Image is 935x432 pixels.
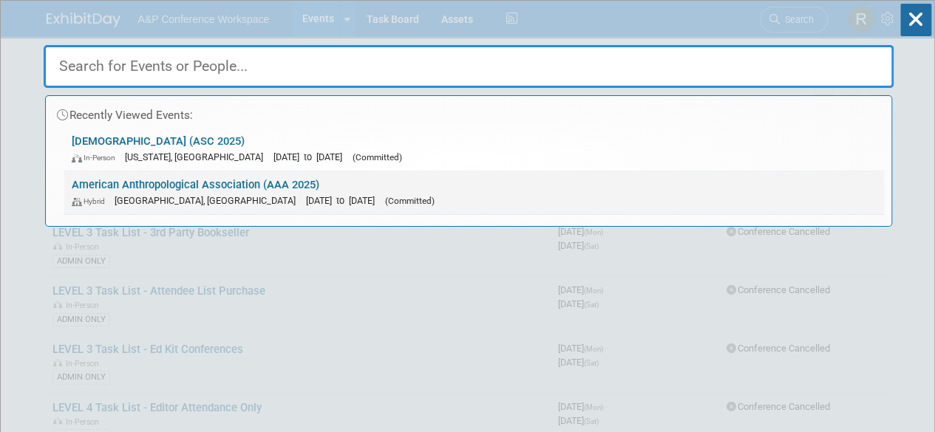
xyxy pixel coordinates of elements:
span: [DATE] to [DATE] [306,195,382,206]
span: (Committed) [353,152,402,162]
input: Search for Events or People... [44,45,894,88]
span: (Committed) [385,196,435,206]
span: Hybrid [72,196,112,206]
div: Recently Viewed Events: [53,96,884,128]
a: American Anthropological Association (AAA 2025) Hybrid [GEOGRAPHIC_DATA], [GEOGRAPHIC_DATA] [DATE... [64,171,884,214]
span: In-Person [72,153,122,162]
span: [GEOGRAPHIC_DATA], [GEOGRAPHIC_DATA] [115,195,303,206]
a: [DEMOGRAPHIC_DATA] (ASC 2025) In-Person [US_STATE], [GEOGRAPHIC_DATA] [DATE] to [DATE] (Committed) [64,128,884,171]
span: [US_STATE], [GEOGRAPHIC_DATA] [125,151,271,162]
span: [DATE] to [DATE] [273,151,350,162]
